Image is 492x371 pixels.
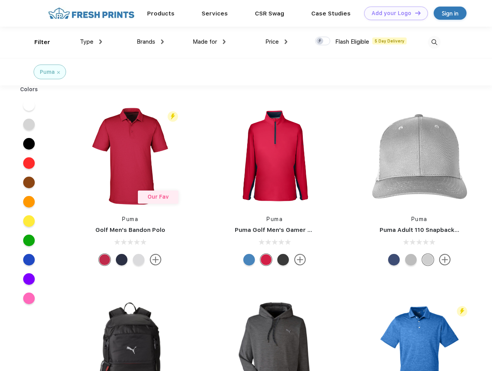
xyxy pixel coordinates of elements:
[368,105,471,208] img: func=resize&h=266
[294,254,306,265] img: more.svg
[243,254,255,265] div: Bright Cobalt
[235,226,357,233] a: Puma Golf Men's Gamer Golf Quarter-Zip
[99,254,110,265] div: Ski Patrol
[428,36,441,49] img: desktop_search.svg
[411,216,428,222] a: Puma
[415,11,421,15] img: DT
[80,38,93,45] span: Type
[46,7,137,20] img: fo%20logo%202.webp
[442,9,458,18] div: Sign in
[99,39,102,44] img: dropdown.png
[57,71,60,74] img: filter_cancel.svg
[137,38,155,45] span: Brands
[116,254,127,265] div: Navy Blazer
[266,216,283,222] a: Puma
[223,39,226,44] img: dropdown.png
[14,85,44,94] div: Colors
[277,254,289,265] div: Puma Black
[285,39,287,44] img: dropdown.png
[388,254,400,265] div: Peacoat Qut Shd
[122,216,138,222] a: Puma
[422,254,434,265] div: Quarry Brt Whit
[405,254,417,265] div: Quarry with Brt Whit
[150,254,161,265] img: more.svg
[161,39,164,44] img: dropdown.png
[335,38,369,45] span: Flash Eligible
[255,10,284,17] a: CSR Swag
[148,194,169,200] span: Our Fav
[193,38,217,45] span: Made for
[95,226,165,233] a: Golf Men's Bandon Polo
[147,10,175,17] a: Products
[260,254,272,265] div: Ski Patrol
[439,254,451,265] img: more.svg
[79,105,182,208] img: func=resize&h=266
[457,306,467,317] img: flash_active_toggle.svg
[40,68,55,76] div: Puma
[265,38,279,45] span: Price
[34,38,50,47] div: Filter
[223,105,326,208] img: func=resize&h=266
[434,7,467,20] a: Sign in
[168,111,178,122] img: flash_active_toggle.svg
[372,37,407,44] span: 5 Day Delivery
[133,254,144,265] div: High Rise
[372,10,411,17] div: Add your Logo
[202,10,228,17] a: Services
